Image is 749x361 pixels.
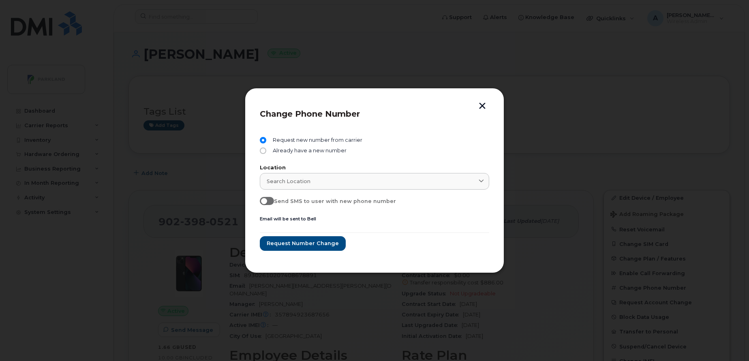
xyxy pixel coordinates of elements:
span: Search location [267,177,310,185]
button: Request number change [260,236,346,251]
label: Location [260,165,489,171]
input: Already have a new number [260,147,266,154]
input: Send SMS to user with new phone number [260,197,266,203]
input: Request new number from carrier [260,137,266,143]
span: Change Phone Number [260,109,360,119]
small: Email will be sent to Bell [260,216,316,222]
span: Request new number from carrier [270,137,362,143]
span: Send SMS to user with new phone number [274,198,396,204]
span: Already have a new number [270,147,347,154]
a: Search location [260,173,489,190]
span: Request number change [267,239,339,247]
